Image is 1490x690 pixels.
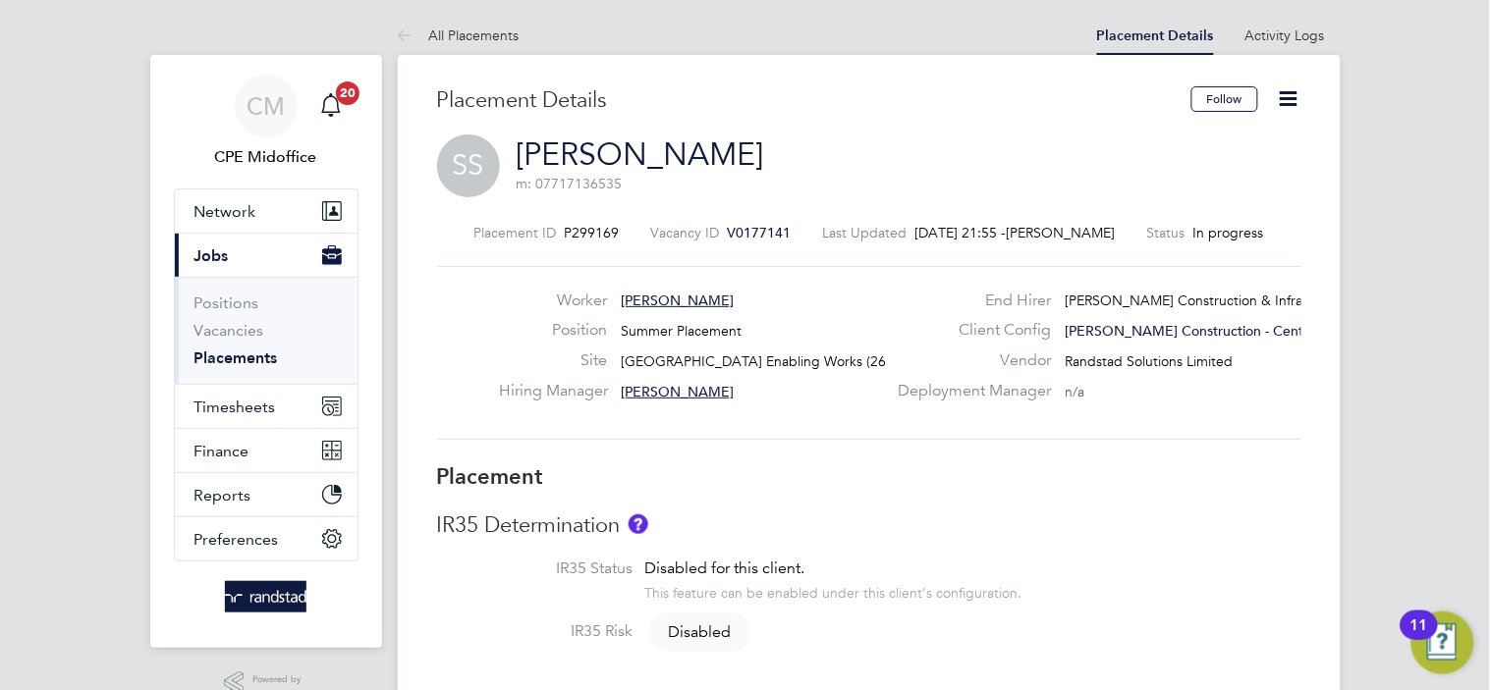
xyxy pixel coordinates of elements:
span: CM [247,93,285,119]
a: All Placements [398,27,520,44]
a: CMCPE Midoffice [174,75,359,169]
span: Finance [194,442,249,460]
span: [PERSON_NAME] [621,383,734,400]
span: Network [194,202,256,221]
button: About IR35 [629,514,648,534]
img: randstad-logo-retina.png [225,581,306,612]
button: Open Resource Center, 11 new notifications [1411,611,1474,674]
button: Finance [175,429,358,472]
span: Preferences [194,530,279,549]
span: [DATE] 21:55 - [915,224,1007,241]
span: Randstad Solutions Limited [1065,352,1233,370]
label: Placement ID [474,224,557,241]
a: Vacancies [194,321,264,340]
span: SS [437,134,500,197]
a: Placement Details [1097,27,1214,44]
a: Positions [194,293,259,312]
span: [PERSON_NAME] Construction & Infrast… [1065,292,1327,309]
span: 20 [336,81,359,105]
div: 11 [1410,625,1428,651]
button: Follow [1191,86,1258,112]
b: Placement [437,463,544,490]
button: Network [175,189,358,233]
a: Activity Logs [1245,27,1325,44]
span: m: 07717136535 [517,175,623,192]
label: Vacancy ID [651,224,720,241]
label: Worker [499,291,607,311]
div: This feature can be enabled under this client's configuration. [645,579,1022,602]
label: End Hirer [886,291,1051,311]
a: Go to home page [174,581,359,612]
label: Last Updated [823,224,908,241]
span: Disabled [649,612,751,652]
a: 20 [311,75,351,137]
span: In progress [1193,224,1264,241]
a: [PERSON_NAME] [517,135,764,174]
span: V0177141 [728,224,792,241]
button: Preferences [175,517,358,560]
label: Client Config [886,320,1051,341]
label: Position [499,320,607,341]
span: n/a [1065,383,1084,400]
span: Disabled for this client. [645,558,805,578]
button: Jobs [175,234,358,277]
label: Vendor [886,350,1051,371]
h3: IR35 Determination [437,511,1301,540]
span: [GEOGRAPHIC_DATA] Enabling Works (26… [621,352,900,370]
div: Jobs [175,277,358,384]
label: Hiring Manager [499,381,607,401]
h3: Placement Details [437,86,1177,115]
span: Summer Placement [621,322,742,340]
label: Deployment Manager [886,381,1051,401]
button: Reports [175,473,358,516]
span: [PERSON_NAME] Construction - Central [1065,322,1318,340]
label: Site [499,350,607,371]
label: IR35 Risk [437,621,634,642]
span: Powered by [252,671,307,688]
span: Reports [194,486,251,504]
span: P299169 [565,224,620,241]
span: [PERSON_NAME] [1007,224,1116,241]
nav: Main navigation [150,55,382,648]
span: [PERSON_NAME] [621,292,734,309]
a: Placements [194,348,278,367]
button: Timesheets [175,385,358,428]
span: Timesheets [194,398,276,416]
span: Jobs [194,246,229,265]
label: IR35 Status [437,558,634,579]
span: CPE Midoffice [174,145,359,169]
label: Status [1147,224,1186,241]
